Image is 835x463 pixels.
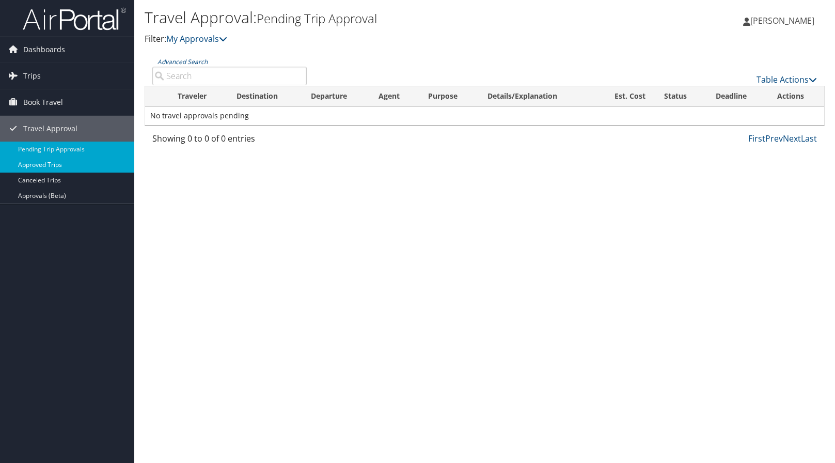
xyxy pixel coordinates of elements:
[23,63,41,89] span: Trips
[655,86,706,106] th: Status: activate to sort column ascending
[748,133,765,144] a: First
[227,86,302,106] th: Destination: activate to sort column ascending
[157,57,208,66] a: Advanced Search
[145,7,598,28] h1: Travel Approval:
[757,74,817,85] a: Table Actions
[152,67,307,85] input: Advanced Search
[750,15,814,26] span: [PERSON_NAME]
[765,133,783,144] a: Prev
[801,133,817,144] a: Last
[743,5,825,36] a: [PERSON_NAME]
[23,37,65,63] span: Dashboards
[23,89,63,115] span: Book Travel
[168,86,227,106] th: Traveler: activate to sort column ascending
[783,133,801,144] a: Next
[23,7,126,31] img: airportal-logo.png
[768,86,824,106] th: Actions
[593,86,655,106] th: Est. Cost: activate to sort column ascending
[152,132,307,150] div: Showing 0 to 0 of 0 entries
[706,86,768,106] th: Deadline: activate to sort column descending
[145,106,824,125] td: No travel approvals pending
[478,86,593,106] th: Details/Explanation
[166,33,227,44] a: My Approvals
[257,10,377,27] small: Pending Trip Approval
[23,116,77,142] span: Travel Approval
[302,86,370,106] th: Departure: activate to sort column ascending
[419,86,478,106] th: Purpose
[369,86,419,106] th: Agent
[145,33,598,46] p: Filter:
